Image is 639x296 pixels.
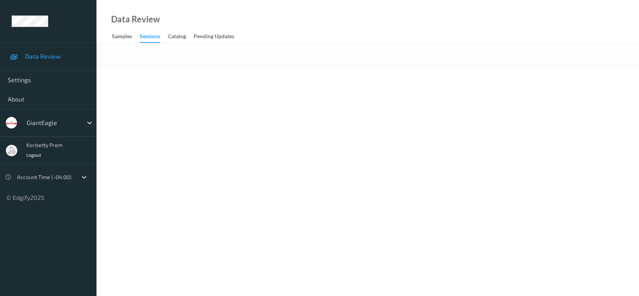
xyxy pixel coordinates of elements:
a: Pending Updates [194,31,242,42]
div: Pending Updates [194,32,234,42]
div: Catalog [168,32,186,42]
a: Catalog [168,31,194,42]
div: Samples [112,32,132,42]
a: Sessions [140,31,168,43]
div: Data Review [111,15,160,23]
a: Samples [112,31,140,42]
div: Sessions [140,32,160,43]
